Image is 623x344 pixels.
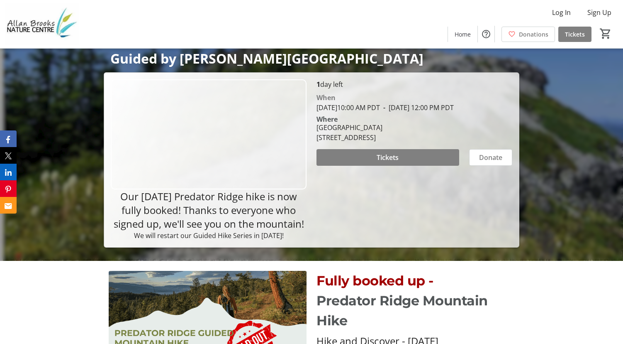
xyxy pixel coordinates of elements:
[552,7,571,17] span: Log In
[377,152,399,162] span: Tickets
[581,6,618,19] button: Sign Up
[448,27,477,42] a: Home
[519,30,548,39] span: Donations
[316,291,514,331] p: Predator Ridge Mountain Hike
[316,123,382,133] div: [GEOGRAPHIC_DATA]
[316,273,433,289] span: Fully booked up -
[380,103,454,112] span: [DATE] 12:00 PM PDT
[455,30,471,39] span: Home
[598,26,613,41] button: Cart
[316,133,382,143] div: [STREET_ADDRESS]
[380,103,389,112] span: -
[316,116,338,123] div: Where
[316,80,320,89] span: 1
[565,30,585,39] span: Tickets
[587,7,611,17] span: Sign Up
[316,149,459,166] button: Tickets
[5,3,79,45] img: Allan Brooks Nature Centre's Logo
[501,27,555,42] a: Donations
[110,51,512,66] p: Guided by [PERSON_NAME][GEOGRAPHIC_DATA]
[316,79,512,89] p: day left
[111,79,307,189] img: Campaign CTA Media Photo
[111,231,307,241] p: We will restart our Guided Hike Series in [DATE]!
[469,149,512,166] button: Donate
[545,6,577,19] button: Log In
[316,93,336,103] div: When
[316,103,380,112] span: [DATE] 10:00 AM PDT
[114,189,304,231] span: Our [DATE] Predator Ridge hike is now fully booked! Thanks to everyone who signed up, we'll see y...
[479,152,502,162] span: Donate
[558,27,591,42] a: Tickets
[478,26,494,42] button: Help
